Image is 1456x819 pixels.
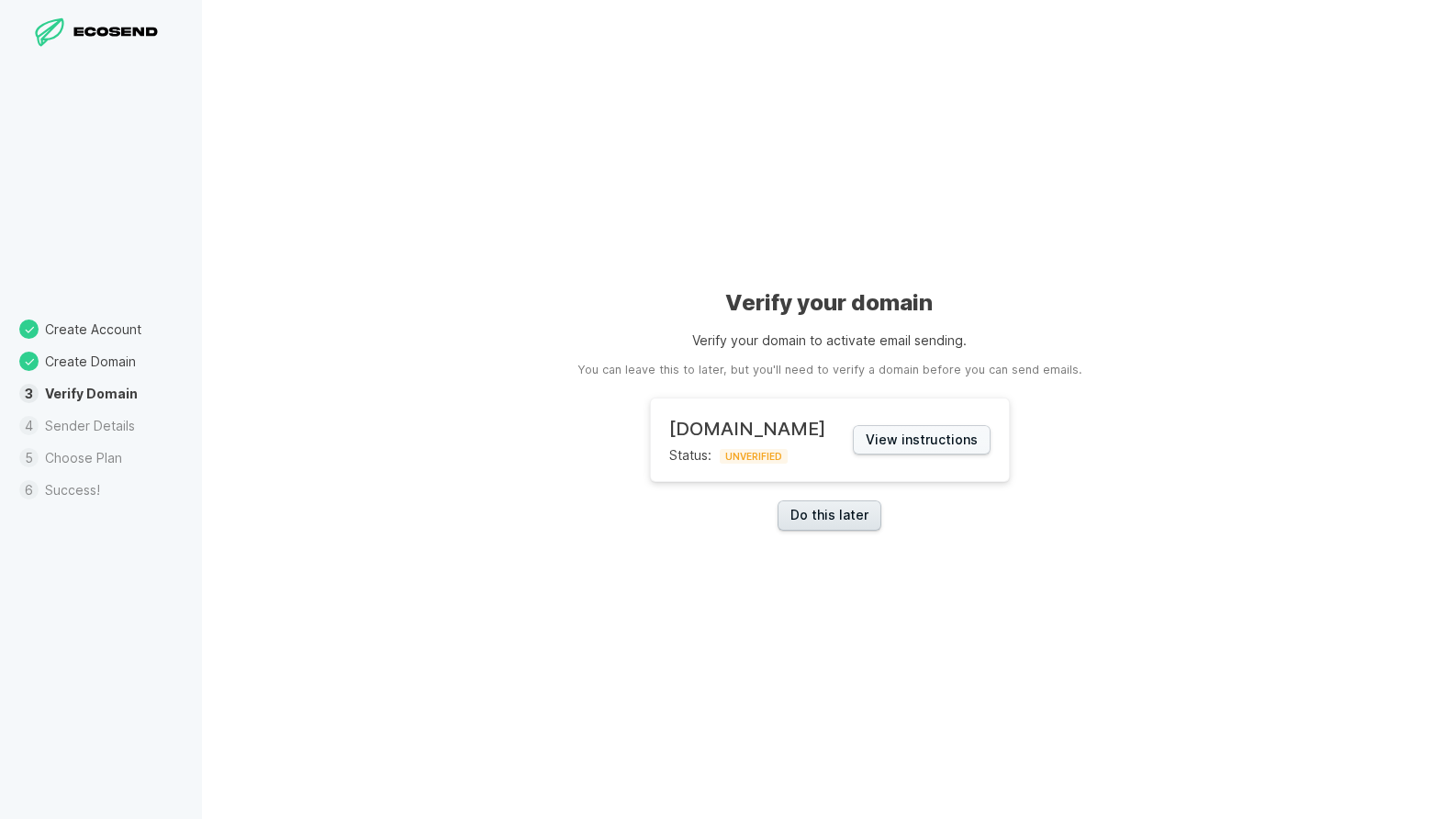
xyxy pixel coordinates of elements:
span: UNVERIFIED [720,449,788,464]
div: Status: [669,418,825,462]
h2: [DOMAIN_NAME] [669,418,825,440]
a: Do this later [778,500,881,531]
aside: You can leave this to later, but you'll need to verify a domain before you can send emails. [577,362,1081,379]
button: View instructions [853,425,991,455]
h1: Verify your domain [725,288,933,318]
p: Verify your domain to activate email sending. [692,331,967,350]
